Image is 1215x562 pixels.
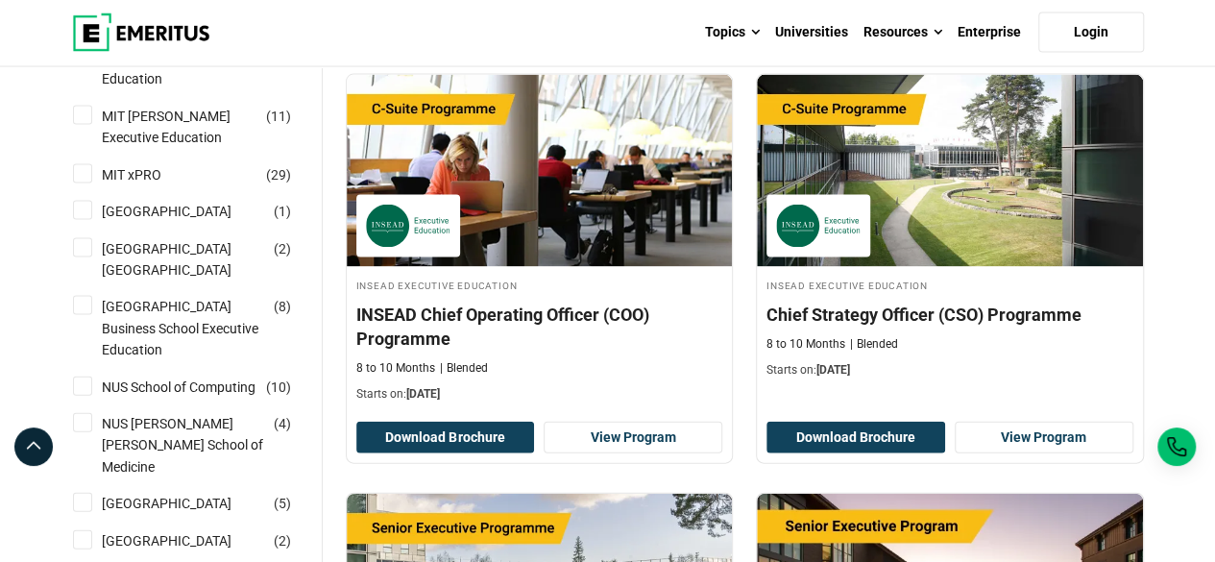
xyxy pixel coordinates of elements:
span: ( ) [274,493,291,514]
span: 11 [271,109,286,124]
span: ( ) [274,530,291,551]
span: [DATE] [816,363,850,377]
span: ( ) [266,164,291,185]
a: [GEOGRAPHIC_DATA] [102,493,270,514]
h4: INSEAD Executive Education [766,277,1133,293]
a: NUS School of Computing [102,377,294,398]
p: Starts on: [356,386,723,403]
a: Login [1038,12,1144,53]
span: 29 [271,167,286,183]
a: View Program [544,422,722,454]
a: [GEOGRAPHIC_DATA] [102,530,270,551]
a: [GEOGRAPHIC_DATA] [GEOGRAPHIC_DATA] [102,238,304,281]
img: Chief Strategy Officer (CSO) Programme | Online Leadership Course [757,75,1143,267]
p: 8 to 10 Months [766,336,845,353]
span: ( ) [266,377,291,398]
a: MIT xPRO [102,164,200,185]
p: Blended [440,360,488,377]
img: INSEAD Executive Education [366,205,450,248]
a: NUS [PERSON_NAME] [PERSON_NAME] School of Medicine [102,413,304,477]
p: Starts on: [766,362,1133,379]
p: 8 to 10 Months [356,360,435,377]
a: View Program [955,422,1133,454]
h4: Chief Strategy Officer (CSO) Programme [766,303,1133,327]
h4: INSEAD Executive Education [356,277,723,293]
a: Leadership Course by INSEAD Executive Education - October 14, 2025 INSEAD Executive Education INS... [347,75,733,412]
span: 4 [279,416,286,431]
span: ( ) [274,201,291,222]
a: Leadership Course by INSEAD Executive Education - October 14, 2025 INSEAD Executive Education INS... [757,75,1143,388]
span: 1 [279,204,286,219]
button: Download Brochure [356,422,535,454]
span: 5 [279,496,286,511]
a: MIT [PERSON_NAME] Executive Education [102,106,304,149]
span: ( ) [274,296,291,317]
button: Download Brochure [766,422,945,454]
img: INSEAD Chief Operating Officer (COO) Programme | Online Leadership Course [347,75,733,267]
span: ( ) [274,413,291,434]
h4: INSEAD Chief Operating Officer (COO) Programme [356,303,723,351]
a: [GEOGRAPHIC_DATA] Business School Executive Education [102,296,304,360]
span: 10 [271,379,286,395]
span: [DATE] [406,387,440,401]
span: ( ) [266,106,291,127]
span: 8 [279,299,286,314]
img: INSEAD Executive Education [776,205,861,248]
span: ( ) [274,238,291,259]
p: Blended [850,336,898,353]
a: [GEOGRAPHIC_DATA] [102,201,270,222]
span: 2 [279,241,286,257]
span: 2 [279,533,286,549]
